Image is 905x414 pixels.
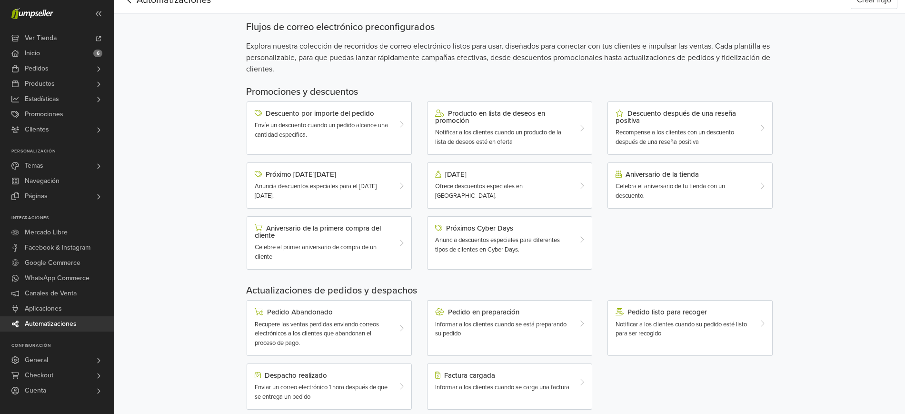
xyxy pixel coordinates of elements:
span: WhatsApp Commerce [25,271,90,286]
span: Aplicaciones [25,301,62,316]
span: Ofrece descuentos especiales en [GEOGRAPHIC_DATA]. [435,182,523,200]
span: Canales de Venta [25,286,77,301]
span: Promociones [25,107,63,122]
span: Navegación [25,173,60,189]
span: Estadísticas [25,91,59,107]
div: Aniversario de la tienda [616,171,751,178]
span: Anuncia descuentos especiales para diferentes tipos de clientes en Cyber Days. [435,236,560,253]
span: Informar a los clientes cuando se carga una factura [435,384,569,391]
span: Inicio [25,46,40,61]
div: Pedido listo para recoger [616,308,751,316]
span: Pedidos [25,61,49,76]
div: Descuento por importe del pedido [255,110,390,117]
span: Productos [25,76,55,91]
span: 6 [93,50,102,57]
span: Ver Tienda [25,30,57,46]
span: Temas [25,158,43,173]
p: Configuración [11,343,114,349]
div: [DATE] [435,171,571,178]
div: Pedido en preparación [435,308,571,316]
span: Cuenta [25,383,46,398]
span: Celebra el aniversario de tu tienda con un descuento. [616,182,725,200]
h5: Promociones y descuentos [246,86,774,98]
div: Pedido Abandonado [255,308,390,316]
span: Recompense a los clientes con un descuento después de una reseña positiva [616,129,734,146]
div: Despacho realizado [255,372,390,379]
span: Informar a los clientes cuando se está preparando su pedido [435,321,567,338]
div: Próximo [DATE][DATE] [255,171,390,178]
span: Notificar a los clientes cuando un producto de la lista de deseos esté en oferta [435,129,561,146]
span: Google Commerce [25,255,80,271]
span: Automatizaciones [25,316,77,332]
span: Celebre el primer aniversario de compra de un cliente [255,243,377,261]
div: Factura cargada [435,372,571,379]
span: Recupere las ventas perdidas enviando correos electrónicos a los clientes que abandonan el proces... [255,321,379,347]
div: Descuento después de una reseña positiva [616,110,751,124]
div: Flujos de correo electrónico preconfigurados [246,21,774,33]
span: Enviar un correo electrónico 1 hora después de que se entrega un pedido [255,384,388,401]
span: Envíe un descuento cuando un pedido alcance una cantidad específica. [255,121,388,139]
span: Páginas [25,189,48,204]
span: Facebook & Instagram [25,240,90,255]
p: Personalización [11,149,114,154]
span: Clientes [25,122,49,137]
div: Producto en lista de deseos en promoción [435,110,571,124]
div: Aniversario de la primera compra del cliente [255,224,390,239]
h5: Actualizaciones de pedidos y despachos [246,285,774,296]
span: Explora nuestra colección de recorridos de correo electrónico listos para usar, diseñados para co... [246,40,774,75]
div: Próximos Cyber Days [435,224,571,232]
span: Mercado Libre [25,225,68,240]
span: General [25,353,48,368]
p: Integraciones [11,215,114,221]
span: Checkout [25,368,53,383]
span: Anuncia descuentos especiales para el [DATE][DATE]. [255,182,377,200]
span: Notificar a los clientes cuando su pedido esté listo para ser recogido [616,321,747,338]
